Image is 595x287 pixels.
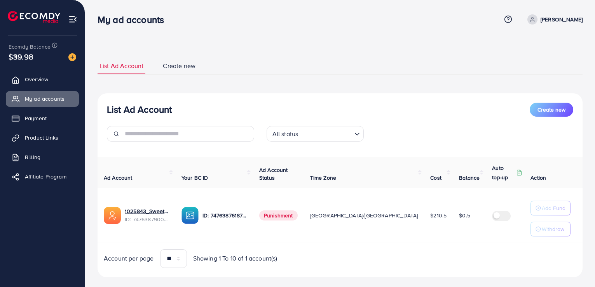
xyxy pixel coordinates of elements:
[68,53,76,61] img: image
[107,104,172,115] h3: List Ad Account
[193,254,277,263] span: Showing 1 To 10 of 1 account(s)
[271,128,300,140] span: All status
[25,75,48,83] span: Overview
[25,173,66,180] span: Affiliate Program
[9,43,51,51] span: Ecomdy Balance
[300,127,351,140] input: Search for option
[259,210,298,220] span: Punishment
[530,103,573,117] button: Create new
[104,174,133,182] span: Ad Account
[104,254,154,263] span: Account per page
[542,203,565,213] p: Add Fund
[530,222,571,236] button: Withdraw
[125,215,169,223] span: ID: 7476387900016459793
[6,72,79,87] a: Overview
[125,207,169,223] div: <span class='underline'>1025843_Sweet Home_1740732218648</span></br>7476387900016459793
[542,224,564,234] p: Withdraw
[25,134,58,142] span: Product Links
[267,126,364,142] div: Search for option
[430,174,441,182] span: Cost
[430,212,447,219] span: $210.5
[259,166,288,182] span: Ad Account Status
[99,61,143,70] span: List Ad Account
[202,211,247,220] p: ID: 7476387618767241217
[310,212,418,219] span: [GEOGRAPHIC_DATA]/[GEOGRAPHIC_DATA]
[537,106,565,114] span: Create new
[310,174,336,182] span: Time Zone
[492,163,515,182] p: Auto top-up
[541,15,583,24] p: [PERSON_NAME]
[163,61,195,70] span: Create new
[524,14,583,24] a: [PERSON_NAME]
[459,174,480,182] span: Balance
[8,11,60,23] img: logo
[9,51,33,62] span: $39.98
[530,174,546,182] span: Action
[6,149,79,165] a: Billing
[6,130,79,145] a: Product Links
[6,110,79,126] a: Payment
[181,207,199,224] img: ic-ba-acc.ded83a64.svg
[181,174,208,182] span: Your BC ID
[459,212,470,219] span: $0.5
[98,14,170,25] h3: My ad accounts
[25,114,47,122] span: Payment
[68,15,77,24] img: menu
[25,153,40,161] span: Billing
[104,207,121,224] img: ic-ads-acc.e4c84228.svg
[125,207,169,215] a: 1025843_Sweet Home_1740732218648
[25,95,65,103] span: My ad accounts
[530,201,571,215] button: Add Fund
[6,169,79,184] a: Affiliate Program
[6,91,79,107] a: My ad accounts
